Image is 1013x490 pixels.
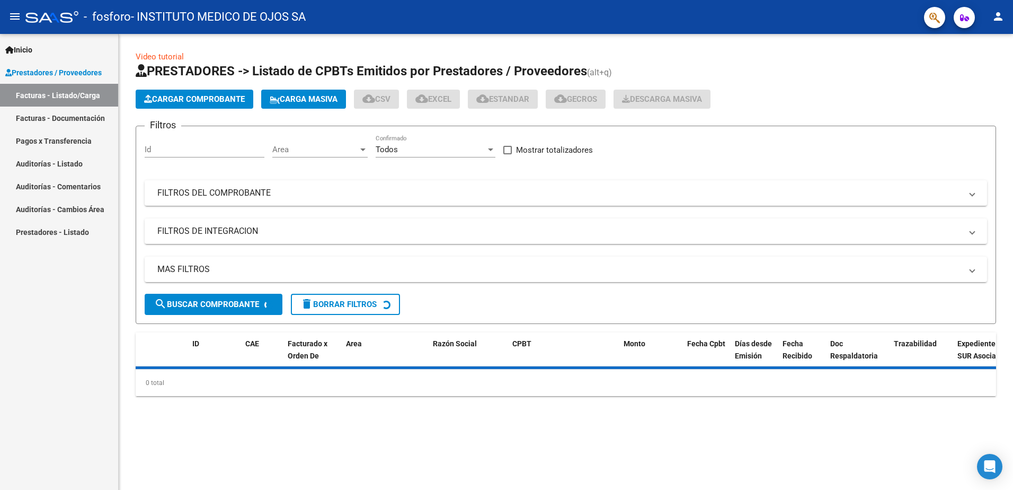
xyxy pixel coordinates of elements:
datatable-header-cell: Area [342,332,413,379]
div: 0 total [136,370,996,396]
span: ID [192,339,199,348]
mat-expansion-panel-header: FILTROS DE INTEGRACION [145,218,987,244]
span: Prestadores / Proveedores [5,67,102,78]
button: CSV [354,90,399,109]
datatable-header-cell: Trazabilidad [890,332,953,379]
span: Carga Masiva [270,94,337,104]
mat-icon: cloud_download [476,92,489,105]
span: Gecros [554,94,597,104]
button: Borrar Filtros [291,294,400,315]
mat-icon: delete [300,297,313,310]
a: Video tutorial [136,52,184,62]
mat-panel-title: FILTROS DEL COMPROBANTE [157,187,962,199]
span: Area [346,339,362,348]
button: Estandar [468,90,538,109]
mat-panel-title: MAS FILTROS [157,264,962,275]
span: Doc Respaldatoria [830,339,878,360]
app-download-masive: Descarga masiva de comprobantes (adjuntos) [614,90,710,109]
datatable-header-cell: Expediente SUR Asociado [953,332,1011,379]
span: EXCEL [415,94,451,104]
datatable-header-cell: Razón Social [429,332,508,379]
button: Descarga Masiva [614,90,710,109]
mat-icon: search [154,297,167,310]
span: Trazabilidad [894,339,937,348]
span: - INSTITUTO MEDICO DE OJOS SA [131,5,306,29]
span: (alt+q) [587,67,612,77]
mat-icon: menu [8,10,21,23]
button: Gecros [546,90,606,109]
span: Inicio [5,44,32,56]
mat-expansion-panel-header: FILTROS DEL COMPROBANTE [145,180,987,206]
datatable-header-cell: ID [188,332,241,379]
button: Cargar Comprobante [136,90,253,109]
datatable-header-cell: CAE [241,332,283,379]
button: EXCEL [407,90,460,109]
span: Fecha Recibido [783,339,812,360]
span: Expediente SUR Asociado [957,339,1005,360]
mat-icon: cloud_download [362,92,375,105]
datatable-header-cell: Días desde Emisión [731,332,778,379]
datatable-header-cell: Monto [619,332,683,379]
span: CAE [245,339,259,348]
span: CSV [362,94,390,104]
datatable-header-cell: Doc Respaldatoria [826,332,890,379]
mat-icon: cloud_download [554,92,567,105]
mat-icon: cloud_download [415,92,428,105]
div: Open Intercom Messenger [977,454,1002,479]
span: Estandar [476,94,529,104]
mat-expansion-panel-header: MAS FILTROS [145,257,987,282]
span: Monto [624,339,645,348]
datatable-header-cell: Facturado x Orden De [283,332,342,379]
datatable-header-cell: CPBT [508,332,619,379]
span: Cargar Comprobante [144,94,245,104]
mat-panel-title: FILTROS DE INTEGRACION [157,225,962,237]
button: Buscar Comprobante [145,294,282,315]
span: PRESTADORES -> Listado de CPBTs Emitidos por Prestadores / Proveedores [136,64,587,78]
span: Fecha Cpbt [687,339,725,348]
span: Area [272,145,358,154]
span: Mostrar totalizadores [516,144,593,156]
span: Facturado x Orden De [288,339,327,360]
h3: Filtros [145,118,181,133]
span: Días desde Emisión [735,339,772,360]
span: Todos [376,145,398,154]
datatable-header-cell: Fecha Recibido [778,332,826,379]
button: Carga Masiva [261,90,346,109]
span: Borrar Filtros [300,300,377,309]
span: Descarga Masiva [622,94,702,104]
span: - fosforo [84,5,131,29]
span: Razón Social [433,339,477,348]
span: Buscar Comprobante [154,300,259,309]
datatable-header-cell: Fecha Cpbt [683,332,731,379]
mat-icon: person [992,10,1005,23]
span: CPBT [512,339,531,348]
